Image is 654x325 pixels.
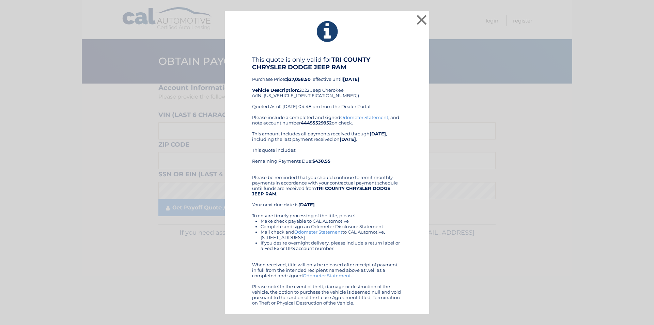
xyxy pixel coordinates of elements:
b: [DATE] [340,136,356,142]
div: Please include a completed and signed , and note account number on check. This amount includes al... [252,115,402,306]
b: 44455529952 [301,120,332,125]
a: Odometer Statement [303,273,351,278]
strong: Vehicle Description: [252,87,299,93]
b: [DATE] [370,131,386,136]
b: $27,058.50 [286,76,311,82]
b: [DATE] [298,202,315,207]
b: TRI COUNTY CHRYSLER DODGE JEEP RAM [252,186,390,196]
b: [DATE] [343,76,359,82]
li: Complete and sign an Odometer Disclosure Statement [261,224,402,229]
h4: This quote is only valid for [252,56,402,71]
li: Mail check and to CAL Automotive, [STREET_ADDRESS] [261,229,402,240]
button: × [415,13,429,27]
li: Make check payable to CAL Automotive [261,218,402,224]
a: Odometer Statement [340,115,388,120]
div: Purchase Price: , effective until 2022 Jeep Cherokee (VIN: [US_VEHICLE_IDENTIFICATION_NUMBER]) Qu... [252,56,402,115]
li: If you desire overnight delivery, please include a return label or a Fed Ex or UPS account number. [261,240,402,251]
b: $438.55 [312,158,330,164]
b: TRI COUNTY CHRYSLER DODGE JEEP RAM [252,56,370,71]
div: This quote includes: Remaining Payments Due: [252,147,402,169]
a: Odometer Statement [294,229,342,235]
